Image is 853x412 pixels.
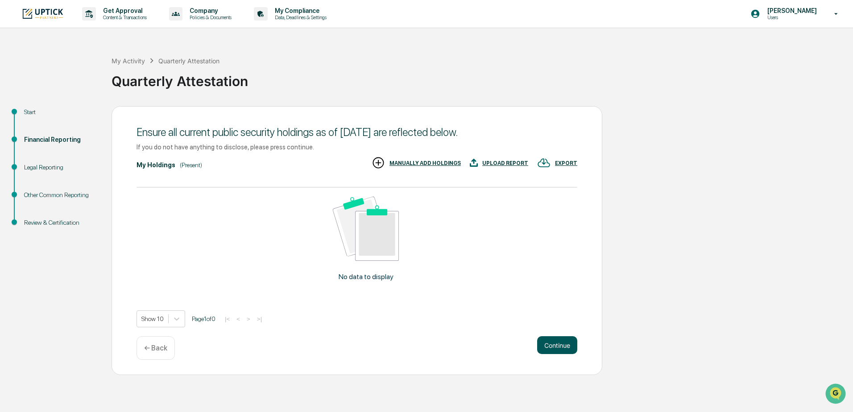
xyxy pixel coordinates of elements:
div: Quarterly Attestation [112,66,849,89]
a: Powered byPylon [63,151,108,158]
span: Data Lookup [18,129,56,138]
p: Company [182,7,236,14]
img: UPLOAD REPORT [470,156,478,169]
div: Start [24,107,97,117]
div: My Activity [112,57,145,65]
button: >| [254,315,265,323]
a: 🗄️Attestations [61,109,114,125]
div: UPLOAD REPORT [482,160,528,166]
div: 🖐️ [9,113,16,120]
p: [PERSON_NAME] [760,7,821,14]
span: Attestations [74,112,111,121]
a: 🖐️Preclearance [5,109,61,125]
div: Review & Certification [24,218,97,227]
iframe: Open customer support [824,383,849,407]
div: MANUALLY ADD HOLDINGS [389,160,461,166]
div: (Present) [180,161,202,169]
div: EXPORT [555,160,577,166]
span: Preclearance [18,112,58,121]
div: Ensure all current public security holdings as of [DATE] are reflected below. [137,126,577,139]
img: 1746055101610-c473b297-6a78-478c-a979-82029cc54cd1 [9,68,25,84]
img: No data [333,197,399,261]
span: Page 1 of 0 [192,315,215,322]
button: > [244,315,253,323]
button: Start new chat [152,71,162,82]
p: Content & Transactions [96,14,151,21]
div: Start new chat [30,68,146,77]
button: |< [222,315,232,323]
div: 🗄️ [65,113,72,120]
div: Financial Reporting [24,135,97,144]
p: Policies & Documents [182,14,236,21]
button: Continue [537,336,577,354]
div: 🔎 [9,130,16,137]
p: No data to display [339,272,393,281]
div: If you do not have anything to disclose, please press continue. [137,143,577,151]
p: How can we help? [9,19,162,33]
a: 🔎Data Lookup [5,126,60,142]
button: < [234,315,243,323]
span: Pylon [89,151,108,158]
p: Data, Deadlines & Settings [268,14,331,21]
p: Get Approval [96,7,151,14]
p: ← Back [144,344,167,352]
p: My Compliance [268,7,331,14]
div: We're offline, we'll be back soon [30,77,116,84]
div: My Holdings [137,161,175,169]
img: logo [21,8,64,20]
div: Other Common Reporting [24,190,97,200]
p: Users [760,14,821,21]
div: Quarterly Attestation [158,57,219,65]
img: EXPORT [537,156,551,169]
img: MANUALLY ADD HOLDINGS [372,156,385,169]
div: Legal Reporting [24,163,97,172]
